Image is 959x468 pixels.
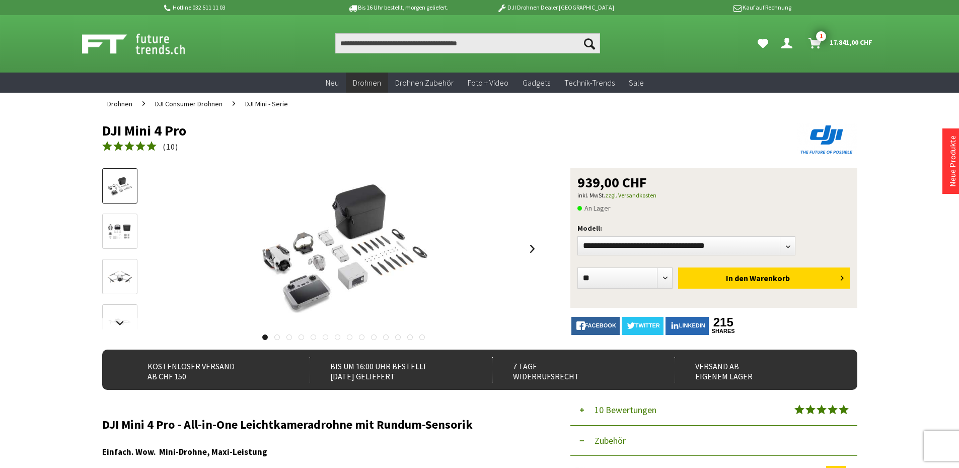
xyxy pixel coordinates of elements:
[107,99,132,108] span: Drohnen
[577,175,647,189] span: 939,00 CHF
[605,191,656,199] a: zzgl. Versandkosten
[577,222,850,234] p: Modell:
[622,317,663,335] a: twitter
[570,395,857,426] button: 10 Bewertungen
[804,33,877,53] a: Warenkorb
[675,357,835,382] div: Versand ab eigenem Lager
[155,99,223,108] span: DJI Consumer Drohnen
[947,136,957,187] a: Neue Produkte
[163,142,178,152] span: ( )
[166,142,175,152] span: 10
[711,317,736,328] a: 215
[82,31,207,56] img: Shop Futuretrends - zur Startseite wechseln
[570,426,857,456] button: Zubehör
[320,2,477,14] p: Bis 16 Uhr bestellt, morgen geliefert.
[346,73,388,93] a: Drohnen
[468,78,508,88] span: Foto + Video
[102,141,178,153] a: (10)
[515,73,557,93] a: Gadgets
[326,78,339,88] span: Neu
[243,168,445,329] img: DJI Mini 4 Pro
[102,445,540,458] h3: Einfach. Wow. Mini-Drohne, Maxi-Leistung
[629,78,644,88] span: Sale
[634,2,791,14] p: Kauf auf Rechnung
[753,33,773,53] a: Meine Favoriten
[395,78,454,88] span: Drohnen Zubehör
[492,357,653,382] div: 7 Tage Widerrufsrecht
[102,123,706,138] h1: DJI Mini 4 Pro
[102,93,137,115] a: Drohnen
[830,34,872,50] span: 17.841,00 CHF
[557,73,622,93] a: Technik-Trends
[711,328,736,335] a: shares
[797,123,857,156] img: DJI
[679,322,705,328] span: LinkedIn
[585,322,616,328] span: facebook
[102,418,540,431] h2: DJI Mini 4 Pro - All-in-One Leichtkameradrohne mit Rundum-Sensorik
[477,2,634,14] p: DJI Drohnen Dealer [GEOGRAPHIC_DATA]
[666,317,709,335] a: LinkedIn
[319,73,346,93] a: Neu
[579,33,600,53] button: Suchen
[388,73,461,93] a: Drohnen Zubehör
[127,357,288,382] div: Kostenloser Versand ab CHF 150
[523,78,550,88] span: Gadgets
[777,33,800,53] a: Dein Konto
[105,175,134,198] img: Vorschau: DJI Mini 4 Pro
[564,78,615,88] span: Technik-Trends
[577,189,850,202] p: inkl. MwSt.
[163,2,320,14] p: Hotline 032 511 11 03
[461,73,515,93] a: Foto + Video
[571,317,620,335] a: facebook
[245,99,288,108] span: DJI Mini - Serie
[310,357,470,382] div: Bis um 16:00 Uhr bestellt [DATE] geliefert
[622,73,651,93] a: Sale
[577,202,611,214] span: An Lager
[353,78,381,88] span: Drohnen
[678,268,850,289] button: In den Warenkorb
[726,273,748,283] span: In den
[816,31,826,41] span: 1
[240,93,293,115] a: DJI Mini - Serie
[635,322,660,328] span: twitter
[150,93,228,115] a: DJI Consumer Drohnen
[335,33,600,53] input: Produkt, Marke, Kategorie, EAN, Artikelnummer…
[750,273,790,283] span: Warenkorb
